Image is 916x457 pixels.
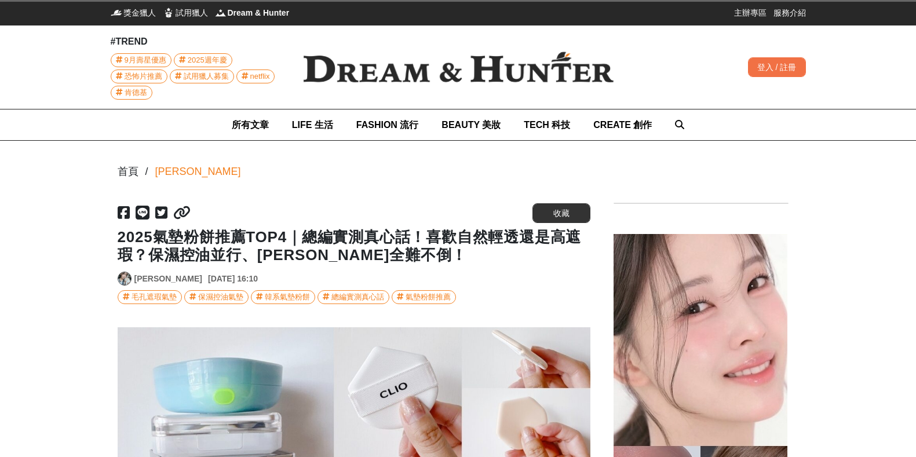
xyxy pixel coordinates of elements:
[524,109,570,140] a: TECH 科技
[111,35,284,49] div: #TREND
[188,54,227,67] span: 2025週年慶
[145,164,148,180] div: /
[524,120,570,130] span: TECH 科技
[748,57,806,77] div: 登入 / 註冊
[532,203,590,223] button: 收藏
[132,291,177,304] div: 毛孔遮瑕氣墊
[163,7,208,19] a: 試用獵人試用獵人
[123,7,156,19] span: 獎金獵人
[118,290,182,304] a: 毛孔遮瑕氣墊
[292,109,333,140] a: LIFE 生活
[118,272,131,285] img: Avatar
[406,291,451,304] div: 氣墊粉餅推薦
[228,7,290,19] span: Dream & Hunter
[392,290,456,304] a: 氣墊粉餅推薦
[125,54,166,67] span: 9月壽星優惠
[111,86,152,100] a: 肯德基
[111,7,122,19] img: 獎金獵人
[198,291,243,304] div: 保濕控油氣墊
[356,109,419,140] a: FASHION 流行
[170,70,234,83] a: 試用獵人募集
[176,7,208,19] span: 試用獵人
[125,70,162,83] span: 恐怖片推薦
[265,291,310,304] div: 韓系氣墊粉餅
[184,70,229,83] span: 試用獵人募集
[118,272,132,286] a: Avatar
[232,109,269,140] a: 所有文章
[284,33,632,101] img: Dream & Hunter
[163,7,174,19] img: 試用獵人
[318,290,389,304] a: 總編實測真心話
[184,290,249,304] a: 保濕控油氣墊
[292,120,333,130] span: LIFE 生活
[441,120,501,130] span: BEAUTY 美妝
[118,228,590,264] h1: 2025氣墊粉餅推薦TOP4｜總編實測真心話！喜歡自然輕透還是高遮瑕？保濕控油並行、[PERSON_NAME]全難不倒！
[331,291,384,304] div: 總編實測真心話
[155,164,241,180] a: [PERSON_NAME]
[250,70,270,83] span: netflix
[125,86,147,99] span: 肯德基
[174,53,232,67] a: 2025週年慶
[441,109,501,140] a: BEAUTY 美妝
[111,70,167,83] a: 恐怖片推薦
[251,290,315,304] a: 韓系氣墊粉餅
[593,109,652,140] a: CREATE 創作
[208,273,258,285] div: [DATE] 16:10
[356,120,419,130] span: FASHION 流行
[236,70,275,83] a: netflix
[215,7,290,19] a: Dream & HunterDream & Hunter
[134,273,202,285] a: [PERSON_NAME]
[111,7,156,19] a: 獎金獵人獎金獵人
[593,120,652,130] span: CREATE 創作
[118,164,138,180] div: 首頁
[215,7,227,19] img: Dream & Hunter
[111,53,171,67] a: 9月壽星優惠
[734,7,767,19] a: 主辦專區
[773,7,806,19] a: 服務介紹
[232,120,269,130] span: 所有文章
